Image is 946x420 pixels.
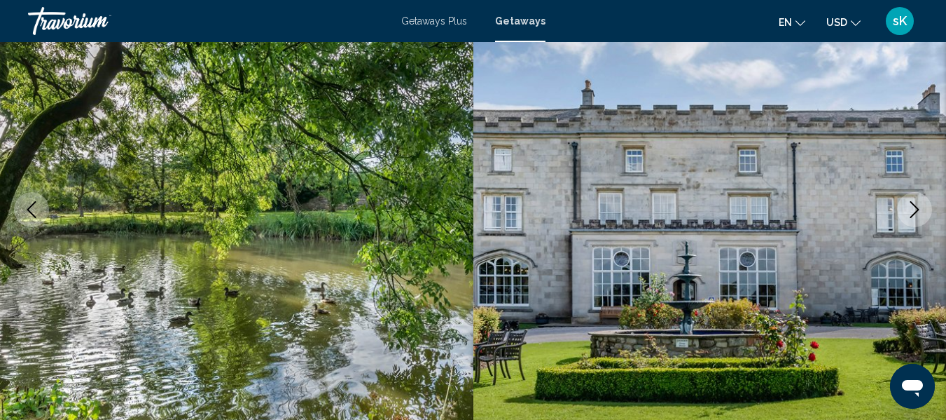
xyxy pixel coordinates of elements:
button: Change language [779,12,805,32]
iframe: Button to launch messaging window [890,364,935,409]
button: Change currency [826,12,861,32]
span: en [779,17,792,28]
button: User Menu [882,6,918,36]
button: Previous image [14,192,49,227]
button: Next image [897,192,932,227]
a: Travorium [28,7,387,35]
a: Getaways Plus [401,15,467,27]
span: sK [893,14,907,28]
a: Getaways [495,15,545,27]
span: USD [826,17,847,28]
